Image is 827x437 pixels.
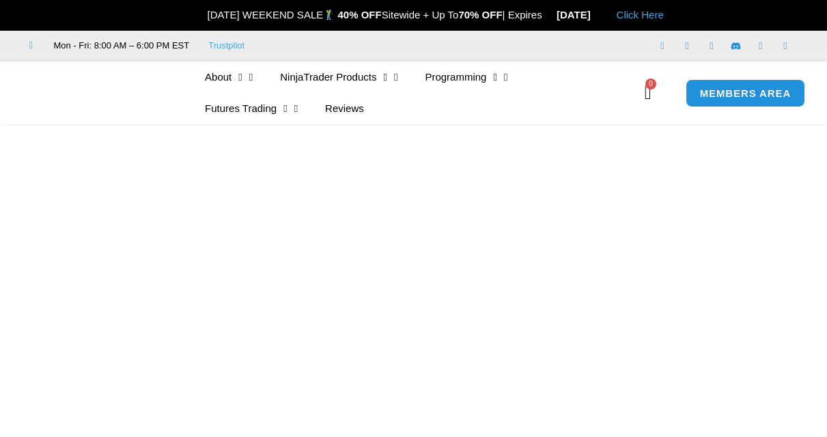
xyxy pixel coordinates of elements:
[458,9,502,20] strong: 70% OFF
[617,9,664,20] a: Click Here
[208,38,244,54] a: Trustpilot
[543,10,553,20] img: ⌛
[191,93,311,124] a: Futures Trading
[591,10,602,20] img: 🏭
[411,61,521,93] a: Programming
[645,79,656,89] span: 0
[191,61,266,93] a: About
[27,68,173,117] img: LogoAI | Affordable Indicators – NinjaTrader
[311,93,378,124] a: Reviews
[196,10,206,20] img: 🎉
[624,73,672,113] a: 0
[557,9,602,20] strong: [DATE]
[700,88,791,98] span: MEMBERS AREA
[191,61,641,124] nav: Menu
[51,38,190,54] span: Mon - Fri: 8:00 AM – 6:00 PM EST
[193,9,557,20] span: [DATE] WEEKEND SALE Sitewide + Up To | Expires
[266,61,411,93] a: NinjaTrader Products
[686,79,806,107] a: MEMBERS AREA
[338,9,382,20] strong: 40% OFF
[324,10,334,20] img: 🏌️‍♂️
